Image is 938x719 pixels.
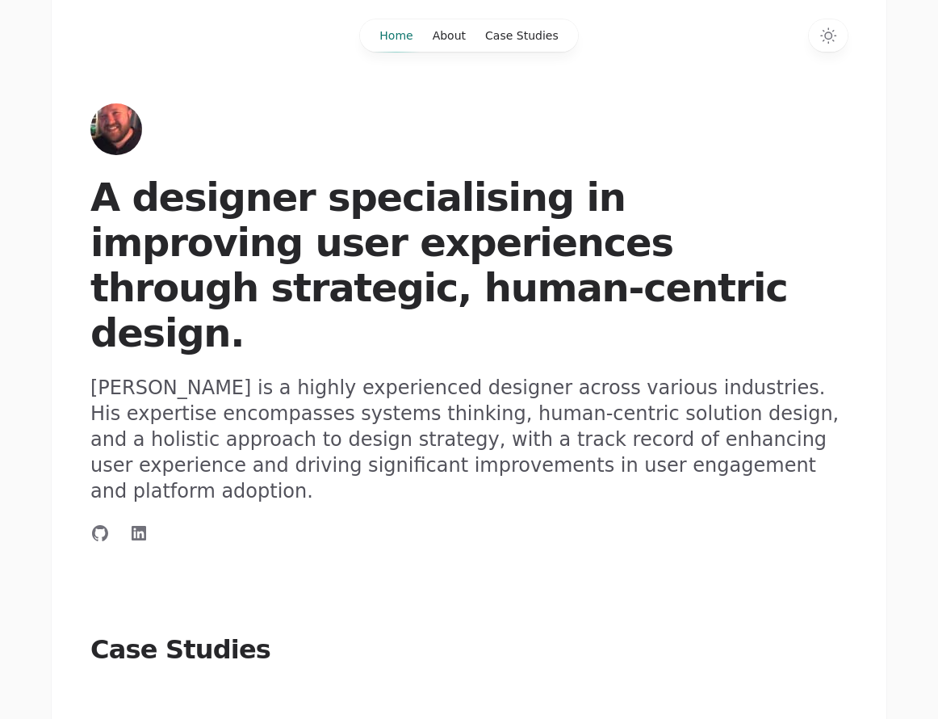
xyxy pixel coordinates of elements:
a: Home [90,103,142,155]
p: [PERSON_NAME] is a highly experienced designer across various industries. His expertise encompass... [90,375,848,504]
a: Case Studies [475,19,568,52]
a: Home [370,19,422,52]
h1: A designer specialising in improving user experiences through strategic, human-centric design. [90,174,848,355]
h2: Case Studies [90,633,848,666]
a: About [423,19,475,52]
a: Connect with me on LinkedIn [129,523,149,543]
a: Connect with me on GitHub [90,523,110,543]
button: Switch to dark theme [809,19,848,52]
